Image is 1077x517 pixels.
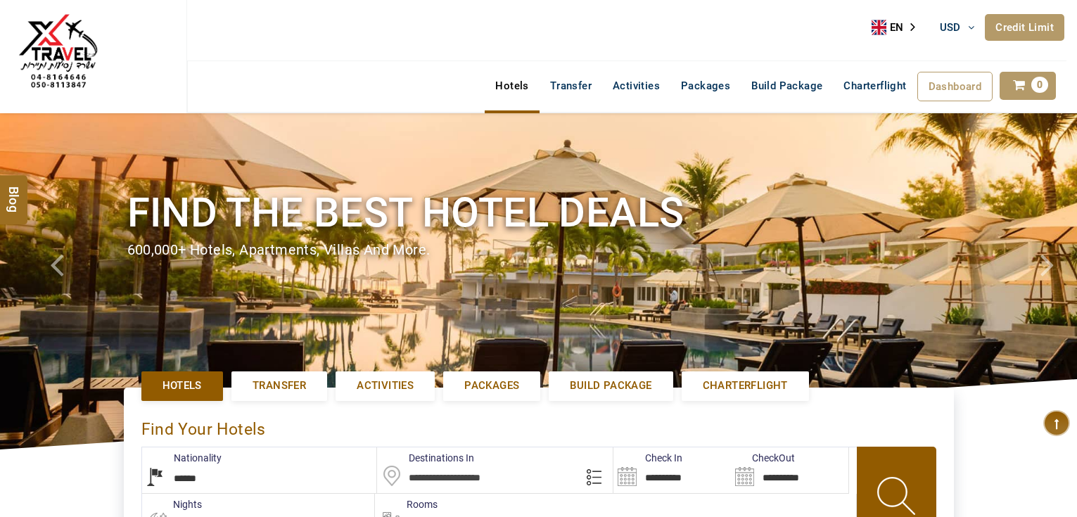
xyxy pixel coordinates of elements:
a: Packages [443,371,540,400]
label: Nationality [142,451,222,465]
label: Destinations In [377,451,474,465]
a: Hotels [485,72,539,100]
a: Packages [670,72,741,100]
label: nights [141,497,202,511]
span: Build Package [570,378,651,393]
aside: Language selected: English [872,17,925,38]
a: Charterflight [833,72,917,100]
h1: Find the best hotel deals [127,186,950,239]
div: 600,000+ hotels, apartments, villas and more. [127,240,950,260]
span: Hotels [162,378,202,393]
a: Hotels [141,371,223,400]
span: Dashboard [929,80,982,93]
a: Activities [336,371,435,400]
a: Transfer [540,72,602,100]
a: 0 [1000,72,1056,100]
span: Blog [5,186,23,198]
a: Build Package [741,72,833,100]
span: USD [940,21,961,34]
a: Build Package [549,371,673,400]
input: Search [731,447,848,493]
a: Transfer [231,371,327,400]
span: Charterflight [843,79,906,92]
input: Search [613,447,731,493]
span: Activities [357,378,414,393]
div: Language [872,17,925,38]
label: Check In [613,451,682,465]
a: Credit Limit [985,14,1064,41]
a: EN [872,17,925,38]
span: Packages [464,378,519,393]
span: Transfer [253,378,306,393]
span: Charterflight [703,378,788,393]
label: Rooms [375,497,438,511]
label: CheckOut [731,451,795,465]
img: The Royal Line Holidays [11,6,106,101]
div: Find Your Hotels [141,405,936,447]
span: 0 [1031,77,1048,93]
a: Activities [602,72,670,100]
a: Charterflight [682,371,809,400]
